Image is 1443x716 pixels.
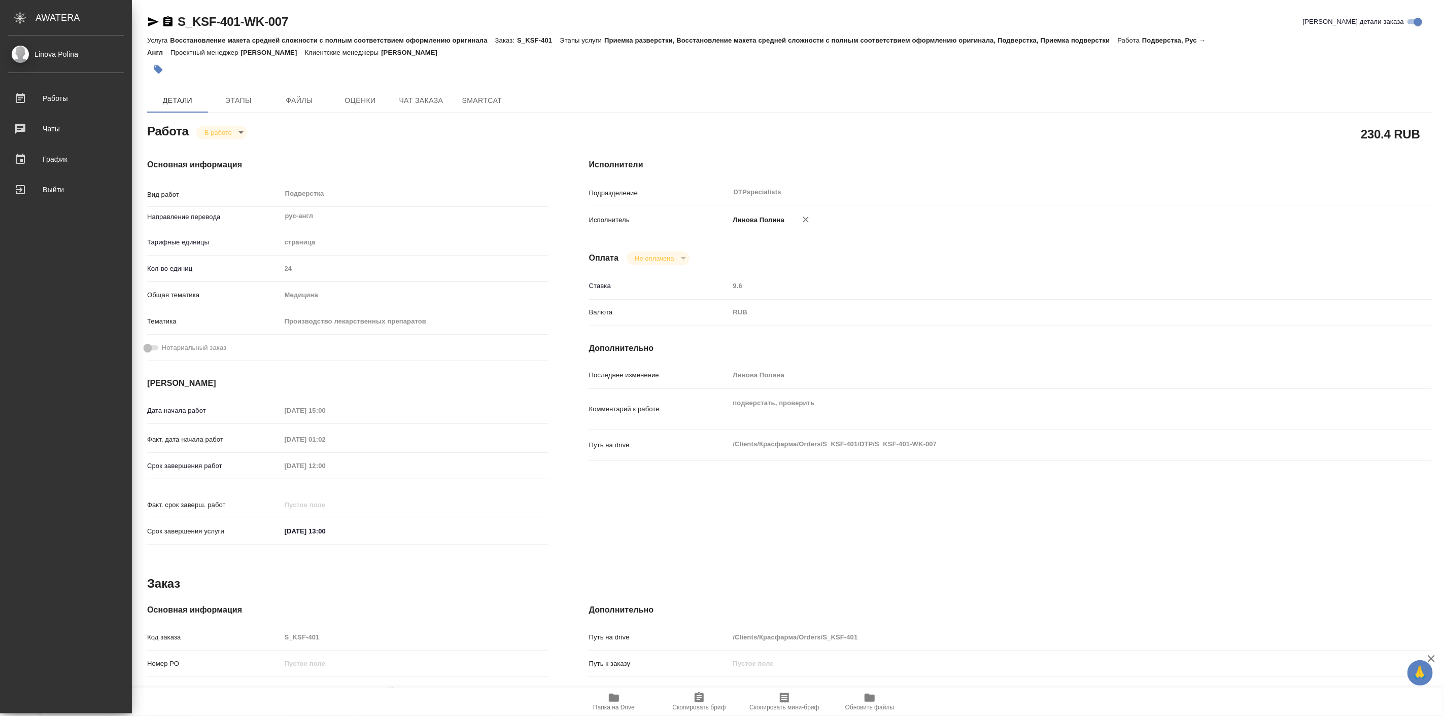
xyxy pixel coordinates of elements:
[672,704,726,711] span: Скопировать бриф
[170,49,240,56] p: Проектный менеджер
[589,307,730,317] p: Валюта
[8,121,124,136] div: Чаты
[281,458,370,473] input: Пустое поле
[147,264,281,274] p: Кол-во единиц
[827,688,912,716] button: Обновить файлы
[627,252,689,265] div: В работе
[589,659,730,669] p: Путь к заказу
[589,370,730,380] p: Последнее изменение
[730,395,1362,422] textarea: подверстать, проверить
[589,252,619,264] h4: Оплата
[147,159,548,171] h4: Основная информация
[589,632,730,642] p: Путь на drive
[593,704,635,711] span: Папка на Drive
[589,440,730,450] p: Путь на drive
[604,37,1117,44] p: Приемка разверстки, Восстановление макета средней сложности с полным соответствием оформлению ори...
[730,686,765,694] a: S_KSF-401
[147,435,281,445] p: Факт. дата начала работ
[795,208,817,231] button: Удалить исполнителя
[147,632,281,642] p: Код заказа
[281,656,548,671] input: Пустое поле
[147,16,159,28] button: Скопировать ссылку для ЯМессенджера
[147,237,281,247] p: Тарифные единицы
[589,404,730,414] p: Комментарий к работе
[730,278,1362,293] input: Пустое поле
[845,704,895,711] span: Обновить файлы
[281,287,548,304] div: Медицина
[8,182,124,197] div: Выйти
[589,215,730,225] p: Исполнитель
[147,212,281,222] p: Направление перевода
[147,576,180,592] h2: Заказ
[589,685,730,695] p: Проекты Smartcat
[3,86,129,111] a: Работы
[147,37,170,44] p: Услуга
[147,190,281,200] p: Вид работ
[147,461,281,471] p: Срок завершения работ
[589,342,1432,354] h4: Дополнительно
[201,128,235,137] button: В работе
[495,37,517,44] p: Заказ:
[517,37,560,44] p: S_KSF-401
[589,281,730,291] p: Ставка
[147,316,281,327] p: Тематика
[730,630,1362,645] input: Пустое поле
[214,94,263,107] span: Этапы
[147,121,189,139] h2: Работа
[1303,17,1404,27] span: [PERSON_NAME] детали заказа
[162,343,226,353] span: Нотариальный заказ
[36,8,132,28] div: AWATERA
[560,37,604,44] p: Этапы услуги
[1118,37,1143,44] p: Работа
[3,177,129,202] a: Выйти
[1407,660,1433,686] button: 🙏
[275,94,324,107] span: Файлы
[381,49,445,56] p: [PERSON_NAME]
[1412,662,1429,684] span: 🙏
[281,234,548,251] div: страница
[3,147,129,172] a: График
[632,254,677,263] button: Не оплачена
[162,16,174,28] button: Скопировать ссылку
[589,604,1432,616] h4: Дополнительно
[147,659,281,669] p: Номер РО
[281,524,370,539] input: ✎ Введи что-нибудь
[281,403,370,418] input: Пустое поле
[147,685,281,695] p: Вид услуги
[147,58,169,81] button: Добавить тэг
[749,704,819,711] span: Скопировать мини-бриф
[147,377,548,389] h4: [PERSON_NAME]
[147,526,281,536] p: Срок завершения услуги
[730,436,1362,453] textarea: /Clients/Красфарма/Orders/S_KSF-401/DTP/S_KSF-401-WK-007
[281,630,548,645] input: Пустое поле
[589,159,1432,171] h4: Исполнители
[336,94,385,107] span: Оценки
[147,406,281,416] p: Дата начала работ
[178,15,288,28] a: S_KSF-401-WK-007
[742,688,827,716] button: Скопировать мини-бриф
[281,497,370,512] input: Пустое поле
[730,304,1362,321] div: RUB
[170,37,495,44] p: Восстановление макета средней сложности с полным соответствием оформлению оригинала
[397,94,445,107] span: Чат заказа
[281,683,548,697] input: Пустое поле
[730,368,1362,382] input: Пустое поле
[657,688,742,716] button: Скопировать бриф
[730,215,785,225] p: Линова Полина
[196,126,247,139] div: В работе
[8,49,124,60] div: Linova Polina
[147,290,281,300] p: Общая тематика
[147,500,281,510] p: Факт. срок заверш. работ
[571,688,657,716] button: Папка на Drive
[8,91,124,106] div: Работы
[281,261,548,276] input: Пустое поле
[241,49,305,56] p: [PERSON_NAME]
[589,188,730,198] p: Подразделение
[281,313,548,330] div: Производство лекарственных препаратов
[458,94,506,107] span: SmartCat
[147,604,548,616] h4: Основная информация
[153,94,202,107] span: Детали
[305,49,382,56] p: Клиентские менеджеры
[281,432,370,447] input: Пустое поле
[730,656,1362,671] input: Пустое поле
